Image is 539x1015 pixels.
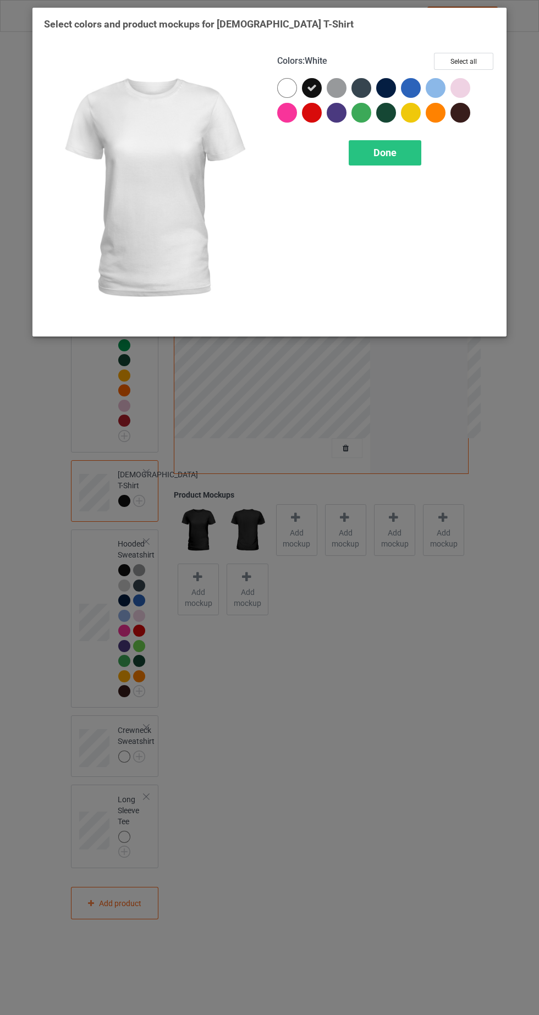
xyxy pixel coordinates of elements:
h4: : [277,56,327,67]
span: Colors [277,56,302,66]
span: Select colors and product mockups for [DEMOGRAPHIC_DATA] T-Shirt [44,18,354,30]
span: White [305,56,327,66]
button: Select all [434,53,493,70]
img: regular.jpg [44,53,262,325]
span: Done [373,147,397,158]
